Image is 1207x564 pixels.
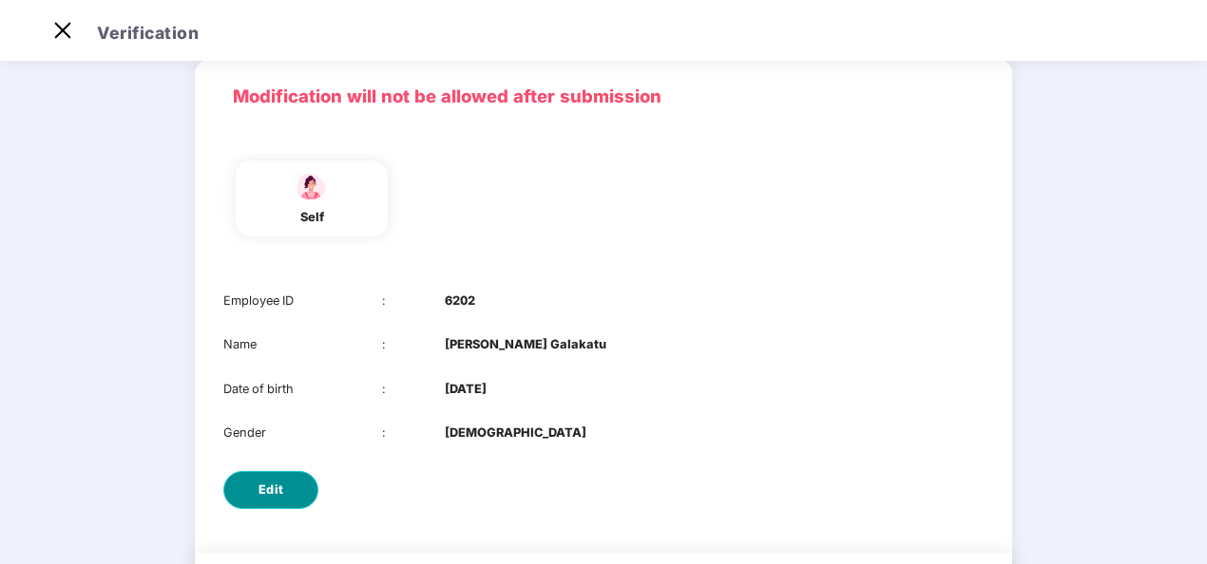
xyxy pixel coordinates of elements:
b: 6202 [445,291,475,310]
img: svg+xml;base64,PHN2ZyBpZD0iU3BvdXNlX2ljb24iIHhtbG5zPSJodHRwOi8vd3d3LnczLm9yZy8yMDAwL3N2ZyIgd2lkdG... [288,170,335,203]
button: Edit [223,471,318,509]
p: Modification will not be allowed after submission [233,83,974,110]
div: : [382,380,446,399]
b: [DEMOGRAPHIC_DATA] [445,423,586,442]
div: Employee ID [223,291,382,310]
div: Date of birth [223,380,382,399]
div: : [382,423,446,442]
div: Gender [223,423,382,442]
b: [DATE] [445,380,487,399]
div: self [288,208,335,227]
div: : [382,291,446,310]
span: Edit [259,480,284,499]
div: Name [223,335,382,354]
div: : [382,335,446,354]
b: [PERSON_NAME] Galakatu [445,335,606,354]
